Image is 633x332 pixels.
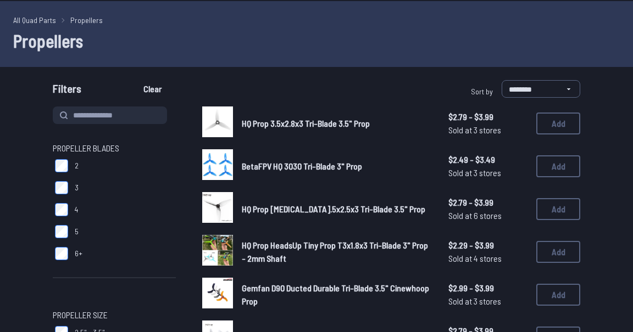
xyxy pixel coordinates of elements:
span: Sold at 6 stores [448,209,527,222]
a: Propellers [70,14,103,26]
a: HQ Prop [MEDICAL_DATA].5x2.5x3 Tri-Blade 3.5" Prop [242,202,431,216]
span: HQ Prop [MEDICAL_DATA].5x2.5x3 Tri-Blade 3.5" Prop [242,204,425,214]
input: 4 [55,203,68,216]
img: image [202,149,233,180]
span: Gemfan D90 Ducted Durable Tri-Blade 3.5" Cinewhoop Prop [242,283,429,306]
button: Add [536,198,580,220]
span: Sold at 3 stores [448,166,527,179]
span: $2.99 - $3.99 [448,282,527,295]
span: HQ Prop 3.5x2.8x3 Tri-Blade 3.5" Prop [242,118,370,128]
span: Filters [53,80,81,102]
button: Add [536,112,580,134]
span: 2 [75,160,79,171]
a: All Quad Parts [13,14,56,26]
span: BetaFPV HQ 3030 Tri-Blade 3" Prop [242,161,362,171]
span: Sort by [471,87,493,96]
span: Sold at 3 stores [448,295,527,308]
span: $2.49 - $3.49 [448,153,527,166]
a: image [202,235,233,269]
span: Sold at 3 stores [448,123,527,137]
span: $2.79 - $3.99 [448,110,527,123]
span: HQ Prop HeadsUp Tiny Prop T3x1.8x3 Tri-Blade 3" Prop - 2mm Shaft [242,240,428,263]
span: 3 [75,182,79,193]
a: HQ Prop 3.5x2.8x3 Tri-Blade 3.5" Prop [242,117,431,130]
img: image [202,192,233,223]
span: Propeller Size [53,308,108,322]
h1: Propellers [13,27,620,54]
select: Sort by [502,80,580,98]
a: image [202,149,233,183]
button: Clear [134,80,171,98]
button: Add [536,241,580,263]
span: $2.79 - $3.99 [448,196,527,209]
input: 3 [55,181,68,194]
button: Add [536,284,580,306]
span: 4 [75,204,78,215]
img: image [202,106,233,137]
a: BetaFPV HQ 3030 Tri-Blade 3" Prop [242,160,431,173]
span: Propeller Blades [53,142,119,155]
input: 2 [55,159,68,172]
a: Gemfan D90 Ducted Durable Tri-Blade 3.5" Cinewhoop Prop [242,282,431,308]
span: 5 [75,226,79,237]
a: image [202,278,233,312]
input: 6+ [55,247,68,260]
span: Sold at 4 stores [448,252,527,265]
a: image [202,192,233,226]
img: image [202,278,233,308]
span: 6+ [75,248,82,259]
input: 5 [55,225,68,238]
span: $2.29 - $3.99 [448,239,527,252]
img: image [202,235,233,266]
a: image [202,106,233,140]
button: Add [536,155,580,177]
a: HQ Prop HeadsUp Tiny Prop T3x1.8x3 Tri-Blade 3" Prop - 2mm Shaft [242,239,431,265]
